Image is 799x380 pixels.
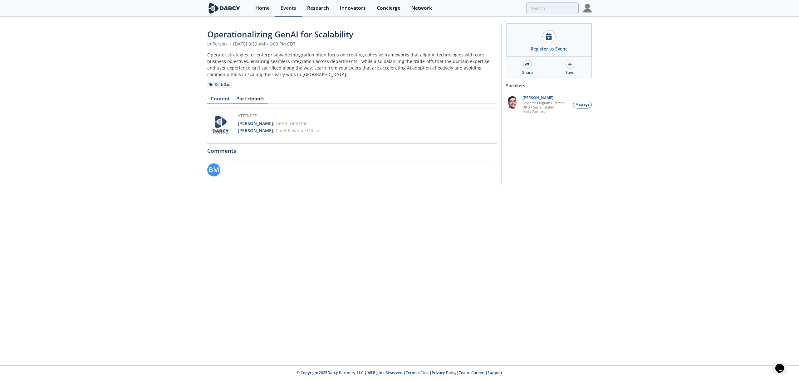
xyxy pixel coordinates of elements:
[281,6,296,11] div: Events
[583,4,592,12] img: Profile
[207,96,233,104] a: Content
[526,2,579,14] input: Advanced Search
[411,6,432,11] div: Network
[207,29,353,40] span: Operationalizing GenAI for Scalability
[471,370,485,375] a: Careers
[207,113,233,139] img: Darcy Partners
[773,355,793,374] iframe: chat widget
[238,113,321,120] h5: Attended
[238,120,273,126] strong: [PERSON_NAME]
[273,127,274,133] span: ,
[506,96,519,109] img: 44401130-f463-4f9c-a816-b31c67b6af04
[207,163,220,176] div: BM
[432,370,457,375] a: Privacy Policy
[276,127,321,133] span: Chief Revenue Officer
[488,370,502,375] a: Support
[255,6,270,11] div: Home
[340,6,366,11] div: Innovators
[566,70,574,75] div: Save
[522,109,570,114] p: Darcy Partners
[169,370,630,376] p: © Copyright 2025 Darcy Partners, LLC | All Rights Reserved | | | | |
[406,370,429,375] a: Terms of Use
[207,144,497,154] div: Comments
[207,51,497,78] div: Operator strategies for enterprise-wide integration often focus on creating cohesive frameworks t...
[207,82,232,88] div: Oil & Gas
[207,41,497,47] div: In Person [DATE] 8:30 AM - 6:00 PM CDT
[233,96,268,104] a: Participants
[459,370,469,375] a: Team
[506,80,592,91] div: Speakers
[273,120,274,126] span: ,
[522,101,570,109] p: Research Program Director - O&G / Sustainability
[228,41,232,47] span: •
[207,3,241,14] img: logo-wide.svg
[307,6,329,11] div: Research
[522,96,570,100] p: [PERSON_NAME]
[377,6,400,11] div: Concierge
[276,120,307,126] span: LatAm Director
[531,46,567,52] div: Register to Event
[576,102,589,107] span: Message
[238,127,273,133] strong: [PERSON_NAME]
[573,101,592,108] button: Message
[522,70,533,75] div: Share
